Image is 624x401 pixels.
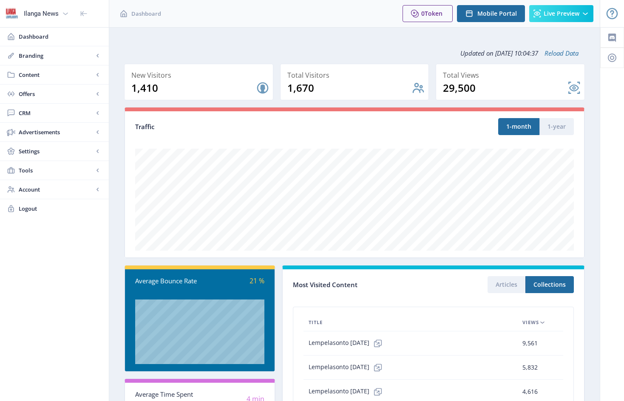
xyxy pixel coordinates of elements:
div: 1,410 [131,81,256,95]
span: Lempelasonto [DATE] [309,335,386,352]
div: 1,670 [287,81,412,95]
span: Advertisements [19,128,94,136]
img: 6e32966d-d278-493e-af78-9af65f0c2223.png [5,7,19,20]
button: Articles [488,276,525,293]
span: Settings [19,147,94,155]
div: Total Visitors [287,69,425,81]
span: 4,616 [522,387,538,397]
div: New Visitors [131,69,269,81]
span: Logout [19,204,102,213]
div: 29,500 [443,81,567,95]
div: Updated on [DATE] 10:04:37 [124,42,585,64]
div: Total Views [443,69,581,81]
span: Token [425,9,442,17]
span: Dashboard [131,9,161,18]
span: Lempelasonto [DATE] [309,383,386,400]
button: 1-year [539,118,574,135]
span: Content [19,71,94,79]
span: CRM [19,109,94,117]
span: Mobile Portal [477,10,517,17]
span: Tools [19,166,94,175]
span: Branding [19,51,94,60]
span: 21 % [250,276,264,285]
a: Reload Data [538,49,579,57]
span: Views [522,317,539,328]
span: Live Preview [544,10,579,17]
div: Most Visited Content [293,278,433,291]
span: 9,561 [522,338,538,348]
button: 0Token [403,5,453,22]
button: 1-month [498,118,539,135]
span: Title [309,317,323,328]
button: Collections [525,276,574,293]
span: Lempelasonto [DATE] [309,359,386,376]
span: Account [19,185,94,194]
div: Traffic [135,122,355,132]
span: Dashboard [19,32,102,41]
button: Mobile Portal [457,5,525,22]
button: Live Preview [529,5,593,22]
div: Average Bounce Rate [135,276,200,286]
div: Ilanga News [24,4,59,23]
span: Offers [19,90,94,98]
span: 5,832 [522,362,538,373]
